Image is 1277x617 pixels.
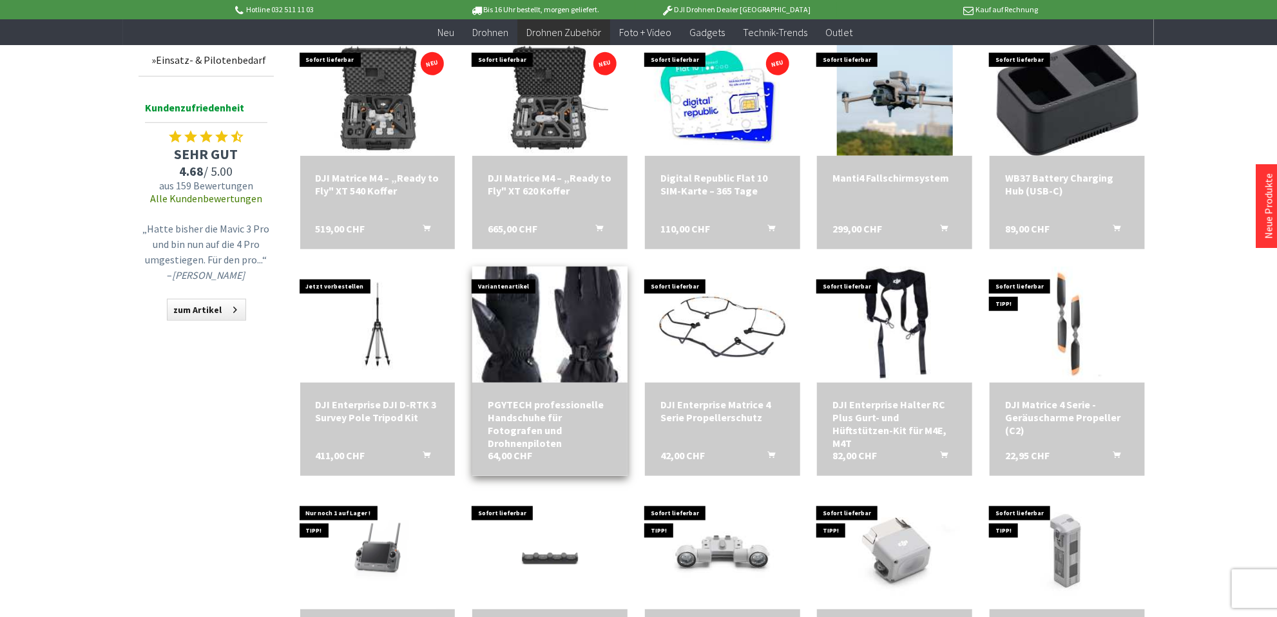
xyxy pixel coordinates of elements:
span: 665,00 CHF [488,222,537,235]
a: Drohnen Zubehör [517,19,610,46]
div: Manti4 Fallschirmsystem [832,171,957,184]
div: DJI Enterprise Matrice 4 Serie Propellerschutz [660,398,785,424]
a: Digital Republic Flat 10 SIM-Karte – 365 Tage 110,00 CHF In den Warenkorb [660,171,785,197]
div: DJI Matrice M4 – „Ready to Fly" XT 620 Koffer [488,171,612,197]
button: In den Warenkorb [753,449,783,466]
img: DJI Matrice M4 – „Ready to Fly" XT 620 Koffer [492,40,608,156]
span: / 5.00 [139,163,274,179]
span: 64,00 CHF [488,449,532,462]
p: Kauf auf Rechnung [837,2,1038,17]
p: „Hatte bisher die Mavic 3 Pro und bin nun auf die 4 Pro umgestiegen. Für den pro...“ – [142,221,271,283]
img: WB37 Battery Charging Hub (USB-C) [997,40,1138,156]
span: 42,00 CHF [660,449,705,462]
button: In den Warenkorb [407,222,438,239]
span: Drohnen [472,26,508,39]
button: In den Warenkorb [1097,222,1128,239]
button: In den Warenkorb [407,449,438,466]
img: DJI Matrice M4 – „Ready to Fly" XT 540 Koffer [320,40,436,156]
img: DJI Matrice 4 Serie - Geräuscharme Propeller (C2) [990,267,1145,383]
p: Hotline 032 511 11 03 [233,2,434,17]
a: zum Artikel [167,299,246,321]
a: DJI Enterprise Halter RC Plus Gurt- und Hüftstützen-Kit für M4E, M4T 82,00 CHF In den Warenkorb [832,398,957,450]
div: PGYTECH professionelle Handschuhe für Fotografen und Drohnenpiloten [488,398,612,450]
img: DJI Enterprise Matrice 4 Serie Propellerschutz [645,276,800,374]
a: Einsatz- & Pilotenbedarf [145,50,274,70]
div: DJI Matrice 4 Serie - Geräuscharme Propeller (C2) [1005,398,1129,437]
span: SEHR GUT [139,145,274,163]
a: Alle Kundenbewertungen [150,192,262,205]
div: DJI Enterprise Halter RC Plus Gurt- und Hüftstützen-Kit für M4E, M4T [832,398,957,450]
img: DJI AS1 Lautsprecher für Matrice 4 [817,499,972,603]
span: 110,00 CHF [660,222,710,235]
button: In den Warenkorb [925,222,955,239]
span: 82,00 CHF [832,449,877,462]
img: DJI RC Plus 2 Enterprise - Fernsteuerung DJI Matrice 4 Serie [320,493,436,609]
img: DJI Enterprise Akku-Ladehub CHX345-100 für DJI Matrice 4 Series [472,495,628,607]
a: DJI Matrice M4 – „Ready to Fly" XT 540 Koffer 519,00 CHF In den Warenkorb [316,171,440,197]
span: 519,00 CHF [316,222,365,235]
span: Neu [437,26,454,39]
a: Manti4 Fallschirmsystem 299,00 CHF In den Warenkorb [832,171,957,184]
a: Neue Produkte [1262,173,1275,239]
span: 4.68 [180,163,204,179]
div: Digital Republic Flat 10 SIM-Karte – 365 Tage [660,171,785,197]
p: DJI Drohnen Dealer [GEOGRAPHIC_DATA] [635,2,836,17]
span: Foto + Video [619,26,671,39]
button: In den Warenkorb [1097,449,1128,466]
em: [PERSON_NAME] [173,269,245,281]
a: Outlet [816,19,861,46]
img: DJI Enterprise Halter RC Plus Gurt- und Hüftstützen-Kit für M4E, M4T [818,267,972,383]
span: 22,95 CHF [1005,449,1050,462]
a: DJI Enterprise DJI D-RTK 3 Survey Pole Tripod Kit 411,00 CHF In den Warenkorb [316,398,440,424]
span: 411,00 CHF [316,449,365,462]
img: DJI AL1 Schweinwerfer für Matrice 4 [645,499,800,603]
a: DJI Matrice M4 – „Ready to Fly" XT 620 Koffer 665,00 CHF In den Warenkorb [488,171,612,197]
a: WB37 Battery Charging Hub (USB-C) 89,00 CHF In den Warenkorb [1005,171,1129,197]
img: PGYTECH professionelle Handschuhe für Fotografen und Drohnenpiloten [469,243,631,406]
button: In den Warenkorb [580,222,611,239]
button: In den Warenkorb [753,222,783,239]
span: 299,00 CHF [832,222,882,235]
a: Gadgets [680,19,734,46]
a: DJI Enterprise Matrice 4 Serie Propellerschutz 42,00 CHF In den Warenkorb [660,398,785,424]
div: DJI Enterprise DJI D-RTK 3 Survey Pole Tripod Kit [316,398,440,424]
span: Gadgets [689,26,725,39]
a: Foto + Video [610,19,680,46]
span: Drohnen Zubehör [526,26,601,39]
img: DJI Enterprise DJI D-RTK 3 Survey Pole Tripod Kit [300,267,455,383]
img: Manti4 Fallschirmsystem [837,40,953,156]
span: Outlet [825,26,852,39]
span: Technik-Trends [743,26,807,39]
a: Drohnen [463,19,517,46]
button: In den Warenkorb [925,449,955,466]
span: aus 159 Bewertungen [139,179,274,192]
a: DJI Matrice 4 Serie - Geräuscharme Propeller (C2) 22,95 CHF In den Warenkorb [1005,398,1129,437]
span: Kundenzufriedenheit [145,99,267,123]
a: Technik-Trends [734,19,816,46]
div: WB37 Battery Charging Hub (USB-C) [1005,171,1129,197]
span: 89,00 CHF [1005,222,1050,235]
img: Digital Republic Flat 10 SIM-Karte – 365 Tage [645,44,800,152]
img: DJI Matrice 4 Series Battery [990,499,1145,603]
p: Bis 16 Uhr bestellt, morgen geliefert. [434,2,635,17]
div: DJI Matrice M4 – „Ready to Fly" XT 540 Koffer [316,171,440,197]
a: PGYTECH professionelle Handschuhe für Fotografen und Drohnenpiloten 64,00 CHF [488,398,612,450]
a: Neu [428,19,463,46]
